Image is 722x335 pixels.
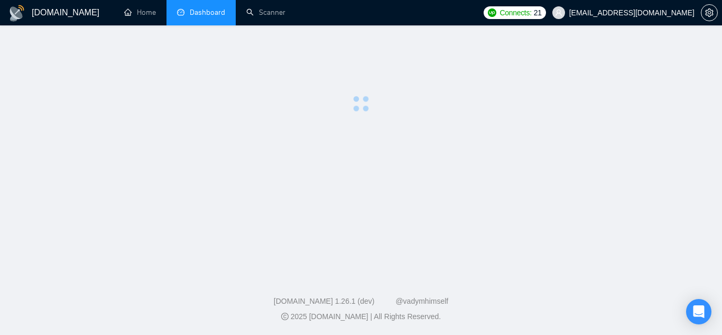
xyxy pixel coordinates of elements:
img: upwork-logo.png [488,8,496,17]
a: [DOMAIN_NAME] 1.26.1 (dev) [274,297,375,305]
span: user [555,9,562,16]
a: searchScanner [246,8,285,17]
span: 21 [534,7,542,19]
button: setting [701,4,718,21]
a: homeHome [124,8,156,17]
a: @vadymhimself [395,297,448,305]
span: Connects: [499,7,531,19]
span: setting [701,8,717,17]
span: dashboard [177,8,184,16]
div: 2025 [DOMAIN_NAME] | All Rights Reserved. [8,311,714,322]
div: Open Intercom Messenger [686,299,711,324]
a: setting [701,8,718,17]
img: logo [8,5,25,22]
span: copyright [281,313,289,320]
span: Dashboard [190,8,225,17]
